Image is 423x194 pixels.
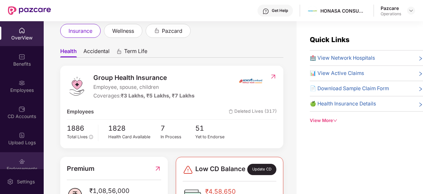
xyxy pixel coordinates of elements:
[270,73,277,80] img: RedirectIcon
[60,48,77,57] span: Health
[19,158,25,165] img: svg+xml;base64,PHN2ZyBpZD0iRW5kb3JzZW1lbnRzIiB4bWxucz0iaHR0cDovL3d3dy53My5vcmcvMjAwMC9zdmciIHdpZH...
[67,163,94,173] span: Premium
[262,8,269,15] img: svg+xml;base64,PHN2ZyBpZD0iSGVscC0zMngzMiIgeG1sbnM9Imh0dHA6Ly93d3cudzMub3JnLzIwMDAvc3ZnIiB3aWR0aD...
[310,117,423,124] div: View More
[69,27,92,35] span: insurance
[93,73,195,83] span: Group Health Insurance
[67,123,93,134] span: 1886
[15,178,37,185] div: Settings
[238,73,263,89] img: insurerIcon
[19,27,25,34] img: svg+xml;base64,PHN2ZyBpZD0iSG9tZSIgeG1sbnM9Imh0dHA6Ly93d3cudzMub3JnLzIwMDAvc3ZnIiB3aWR0aD0iMjAiIG...
[162,27,182,35] span: pazcard
[272,8,288,13] div: Get Help
[381,11,401,17] div: Operations
[124,48,147,57] span: Term Life
[308,6,317,16] img: Mamaearth%20Logo.jpg
[310,100,376,108] span: 🍏 Health Insurance Details
[320,8,367,14] div: HONASA CONSUMER LIMITED
[229,109,233,114] img: deleteIcon
[195,123,230,134] span: 51
[8,6,51,15] img: New Pazcare Logo
[195,134,230,140] div: Yet to Endorse
[333,118,337,123] span: down
[381,5,401,11] div: Pazcare
[418,86,423,93] span: right
[93,83,195,91] span: Employee, spouse, children
[310,35,350,44] span: Quick Links
[19,106,25,112] img: svg+xml;base64,PHN2ZyBpZD0iQ0RfQWNjb3VudHMiIGRhdGEtbmFtZT0iQ0QgQWNjb3VudHMiIHhtbG5zPSJodHRwOi8vd3...
[108,134,161,140] div: Health Card Available
[121,93,195,99] span: ₹3 Lakhs, ₹5 Lakhs, ₹7 Lakhs
[19,80,25,86] img: svg+xml;base64,PHN2ZyBpZD0iRW1wbG95ZWVzIiB4bWxucz0iaHR0cDovL3d3dy53My5vcmcvMjAwMC9zdmciIHdpZHRoPS...
[418,55,423,62] span: right
[7,178,14,185] img: svg+xml;base64,PHN2ZyBpZD0iU2V0dGluZy0yMHgyMCIgeG1sbnM9Imh0dHA6Ly93d3cudzMub3JnLzIwMDAvc3ZnIiB3aW...
[310,85,389,93] span: 📄 Download Sample Claim Form
[154,163,161,173] img: RedirectIcon
[247,164,276,175] div: Update CD
[161,123,196,134] span: 7
[83,48,110,57] span: Accidental
[108,123,161,134] span: 1828
[93,92,195,100] div: Coverages:
[67,108,94,116] span: Employees
[161,134,196,140] div: In Process
[418,101,423,108] span: right
[418,71,423,77] span: right
[19,132,25,139] img: svg+xml;base64,PHN2ZyBpZD0iVXBsb2FkX0xvZ3MiIGRhdGEtbmFtZT0iVXBsb2FkIExvZ3MiIHhtbG5zPSJodHRwOi8vd3...
[154,28,160,33] div: animation
[183,164,193,175] img: svg+xml;base64,PHN2ZyBpZD0iRGFuZ2VyLTMyeDMyIiB4bWxucz0iaHR0cDovL3d3dy53My5vcmcvMjAwMC9zdmciIHdpZH...
[229,108,277,116] span: Deleted Lives (317)
[310,54,375,62] span: 🏥 View Network Hospitals
[116,48,122,54] div: animation
[19,53,25,60] img: svg+xml;base64,PHN2ZyBpZD0iQmVuZWZpdHMiIHhtbG5zPSJodHRwOi8vd3d3LnczLm9yZy8yMDAwL3N2ZyIgd2lkdGg9Ij...
[67,76,87,96] img: logo
[408,8,414,13] img: svg+xml;base64,PHN2ZyBpZD0iRHJvcGRvd24tMzJ4MzIiIHhtbG5zPSJodHRwOi8vd3d3LnczLm9yZy8yMDAwL3N2ZyIgd2...
[112,27,134,35] span: wellness
[67,134,88,139] span: Total Lives
[310,69,364,77] span: 📊 View Active Claims
[195,164,245,175] span: Low CD Balance
[89,135,93,139] span: info-circle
